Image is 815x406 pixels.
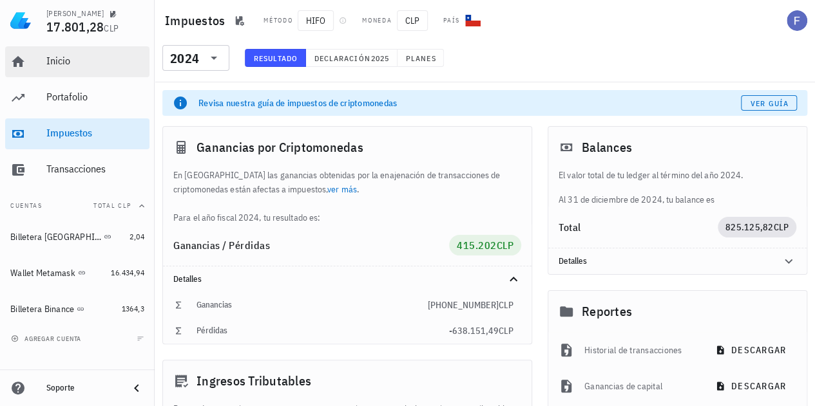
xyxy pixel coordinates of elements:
button: Planes [398,49,445,67]
div: avatar [787,10,807,31]
span: agregar cuenta [14,335,81,343]
a: ver más [327,183,357,195]
span: descargar [718,380,786,392]
div: País [443,15,460,26]
div: Billetera [GEOGRAPHIC_DATA] [10,232,101,243]
span: CLP [496,239,513,252]
button: Declaración 2025 [306,49,398,67]
a: Inicio [5,46,149,77]
a: Transacciones [5,154,149,185]
div: Soporte [46,383,119,393]
div: Ganancias por Criptomonedas [163,127,532,168]
span: Ver guía [750,98,789,108]
a: Wallet Metamask 16.434,94 [5,257,149,288]
div: Ganancias [197,300,428,310]
button: descargar [707,338,796,362]
div: Total [559,222,718,232]
span: 2,04 [129,232,144,241]
div: Transacciones [46,163,144,175]
span: 2025 [370,53,389,63]
div: Billetera Binance [10,304,74,315]
div: [PERSON_NAME] [46,8,104,19]
div: CL-icon [465,13,481,28]
div: Inicio [46,55,144,67]
span: -638.151,49 [449,325,499,337]
div: Detalles [173,274,490,284]
button: CuentasTotal CLP [5,190,149,221]
span: CLP [499,325,513,337]
div: En [GEOGRAPHIC_DATA] las ganancias obtenidas por la enajenación de transacciones de criptomonedas... [163,168,532,225]
span: 1364,3 [122,304,144,313]
div: Detalles [548,248,807,274]
img: LedgiFi [10,10,31,31]
a: Impuestos [5,118,149,149]
div: 2024 [170,52,199,65]
div: Balances [548,127,807,168]
div: Ingresos Tributables [163,360,532,401]
span: Ganancias / Pérdidas [173,239,270,252]
span: CLP [397,10,428,31]
div: Método [264,15,292,26]
span: CLP [104,23,119,34]
p: El valor total de tu ledger al término del año 2024. [559,168,796,182]
span: Declaración [314,53,370,63]
div: Al 31 de diciembre de 2024, tu balance es [548,168,807,207]
button: Resultado [245,49,306,67]
div: Ganancias de capital [584,372,697,400]
div: Reportes [548,291,807,332]
span: 415.202 [457,239,497,252]
span: CLP [499,299,513,311]
span: [PHONE_NUMBER] [428,299,499,311]
span: 16.434,94 [111,268,144,277]
button: descargar [707,374,796,398]
a: Ver guía [741,95,797,111]
div: Revisa nuestra guía de impuestos de criptomonedas [198,97,741,109]
span: HIFO [298,10,334,31]
div: Detalles [163,266,532,292]
div: 2024 [162,45,229,71]
div: Moneda [362,15,392,26]
span: Planes [405,53,436,63]
div: Portafolio [46,91,144,103]
a: Billetera [GEOGRAPHIC_DATA] 2,04 [5,221,149,252]
h1: Impuestos [165,10,230,31]
div: Historial de transacciones [584,336,697,364]
div: Detalles [559,256,765,266]
div: Pérdidas [197,326,449,336]
a: Portafolio [5,82,149,113]
div: Wallet Metamask [10,268,75,279]
span: 17.801,28 [46,18,104,35]
span: CLP [773,221,789,233]
span: descargar [718,344,786,356]
a: Billetera Binance 1364,3 [5,293,149,324]
button: agregar cuenta [8,332,87,345]
span: Total CLP [93,201,131,210]
div: Impuestos [46,127,144,139]
span: 825.125,82 [725,221,774,233]
span: Resultado [253,53,298,63]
